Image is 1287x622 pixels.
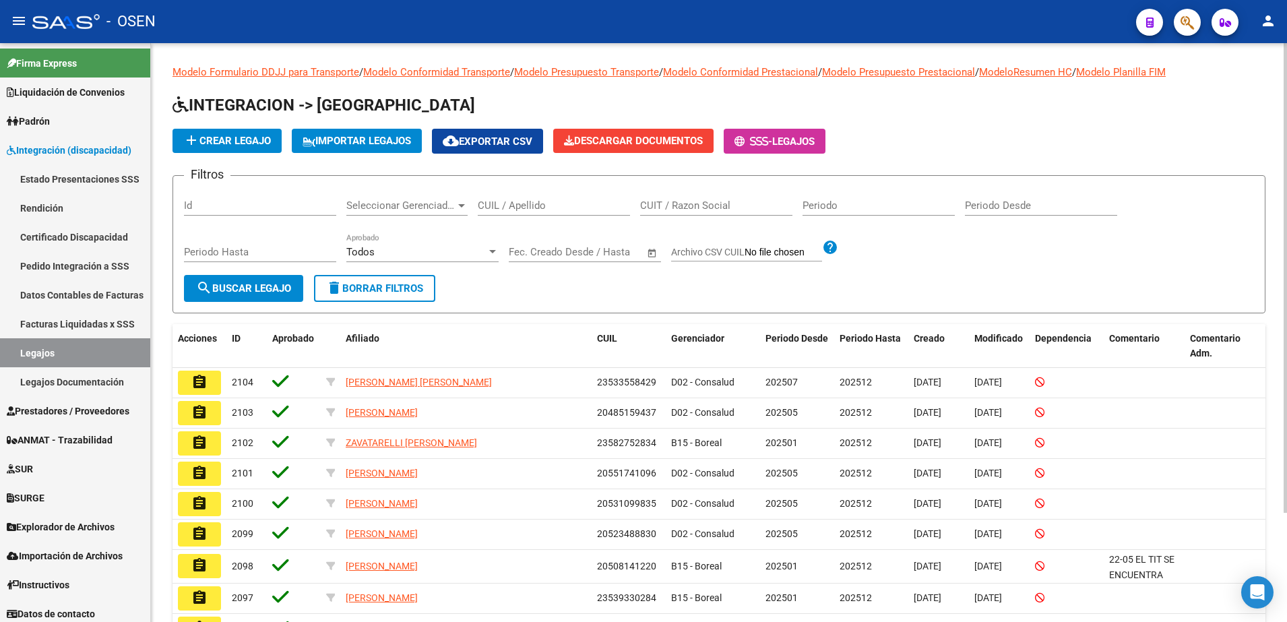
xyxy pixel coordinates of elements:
span: Exportar CSV [443,135,532,148]
button: Open calendar [645,245,660,261]
span: [DATE] [974,407,1002,418]
datatable-header-cell: Comentario [1104,324,1185,369]
a: Modelo Conformidad Prestacional [663,66,818,78]
span: 202512 [840,498,872,509]
span: Importación de Archivos [7,549,123,563]
input: Archivo CSV CUIL [745,247,822,259]
span: 202505 [765,528,798,539]
span: 202507 [765,377,798,387]
mat-icon: assignment [191,465,208,481]
datatable-header-cell: Comentario Adm. [1185,324,1265,369]
span: [DATE] [914,592,941,603]
mat-icon: search [196,280,212,296]
button: Borrar Filtros [314,275,435,302]
span: Prestadores / Proveedores [7,404,129,418]
a: Modelo Presupuesto Prestacional [822,66,975,78]
span: ID [232,333,241,344]
span: 23582752834 [597,437,656,448]
span: [DATE] [974,468,1002,478]
span: [DATE] [974,377,1002,387]
span: ANMAT - Trazabilidad [7,433,113,447]
span: 202512 [840,377,872,387]
span: SUR [7,462,33,476]
span: Explorador de Archivos [7,520,115,534]
button: -Legajos [724,129,825,154]
span: Aprobado [272,333,314,344]
span: Comentario Adm. [1190,333,1241,359]
datatable-header-cell: ID [226,324,267,369]
span: 20531099835 [597,498,656,509]
span: B15 - Boreal [671,592,722,603]
span: - OSEN [106,7,156,36]
span: Integración (discapacidad) [7,143,131,158]
button: IMPORTAR LEGAJOS [292,129,422,153]
span: Descargar Documentos [564,135,703,147]
a: Modelo Conformidad Transporte [363,66,510,78]
datatable-header-cell: Gerenciador [666,324,760,369]
span: [DATE] [914,407,941,418]
a: Modelo Presupuesto Transporte [514,66,659,78]
mat-icon: assignment [191,590,208,606]
span: [DATE] [914,528,941,539]
span: 23539330284 [597,592,656,603]
span: Firma Express [7,56,77,71]
datatable-header-cell: Periodo Hasta [834,324,908,369]
span: 202501 [765,592,798,603]
span: D02 - Consalud [671,407,734,418]
span: [DATE] [974,592,1002,603]
span: Seleccionar Gerenciador [346,199,456,212]
span: Legajos [772,135,815,148]
span: [PERSON_NAME] [346,407,418,418]
div: Open Intercom Messenger [1241,576,1274,609]
span: Periodo Desde [765,333,828,344]
mat-icon: menu [11,13,27,29]
span: 2104 [232,377,253,387]
span: 202512 [840,561,872,571]
a: Modelo Formulario DDJJ para Transporte [172,66,359,78]
span: [PERSON_NAME] [346,468,418,478]
mat-icon: assignment [191,526,208,542]
span: [DATE] [914,468,941,478]
span: SURGE [7,491,44,505]
mat-icon: cloud_download [443,133,459,149]
span: 2099 [232,528,253,539]
a: ModeloResumen HC [979,66,1072,78]
span: [PERSON_NAME] [PERSON_NAME] [346,377,492,387]
span: Liquidación de Convenios [7,85,125,100]
span: INTEGRACION -> [GEOGRAPHIC_DATA] [172,96,475,115]
mat-icon: assignment [191,435,208,451]
datatable-header-cell: Creado [908,324,969,369]
span: 2103 [232,407,253,418]
datatable-header-cell: CUIL [592,324,666,369]
h3: Filtros [184,165,230,184]
span: 202505 [765,407,798,418]
span: D02 - Consalud [671,377,734,387]
span: - [734,135,772,148]
span: Crear Legajo [183,135,271,147]
span: Datos de contacto [7,607,95,621]
span: 202501 [765,437,798,448]
span: [DATE] [974,528,1002,539]
span: B15 - Boreal [671,437,722,448]
datatable-header-cell: Acciones [172,324,226,369]
span: 202512 [840,468,872,478]
span: 202512 [840,592,872,603]
span: 2098 [232,561,253,571]
mat-icon: assignment [191,495,208,511]
span: 2097 [232,592,253,603]
mat-icon: delete [326,280,342,296]
span: 20523488830 [597,528,656,539]
span: Afiliado [346,333,379,344]
span: [DATE] [974,498,1002,509]
datatable-header-cell: Aprobado [267,324,321,369]
datatable-header-cell: Afiliado [340,324,592,369]
span: Archivo CSV CUIL [671,247,745,257]
span: 202512 [840,437,872,448]
span: Acciones [178,333,217,344]
mat-icon: assignment [191,557,208,573]
span: [DATE] [914,498,941,509]
button: Crear Legajo [172,129,282,153]
mat-icon: add [183,132,199,148]
span: 2102 [232,437,253,448]
mat-icon: help [822,239,838,255]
